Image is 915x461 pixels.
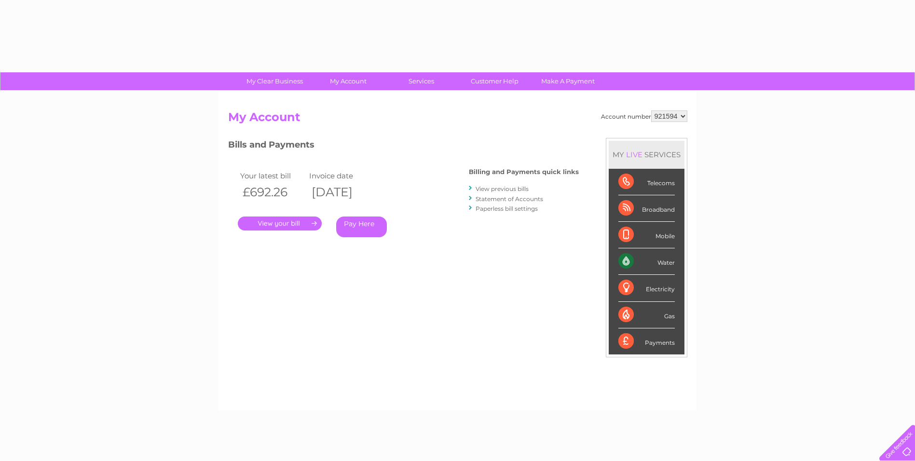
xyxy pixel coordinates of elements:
[469,168,579,176] h4: Billing and Payments quick links
[228,110,687,129] h2: My Account
[618,328,675,354] div: Payments
[235,72,314,90] a: My Clear Business
[618,275,675,301] div: Electricity
[618,195,675,222] div: Broadband
[238,217,322,230] a: .
[455,72,534,90] a: Customer Help
[228,138,579,155] h3: Bills and Payments
[308,72,388,90] a: My Account
[601,110,687,122] div: Account number
[476,205,538,212] a: Paperless bill settings
[528,72,608,90] a: Make A Payment
[307,169,376,182] td: Invoice date
[476,185,529,192] a: View previous bills
[624,150,644,159] div: LIVE
[609,141,684,168] div: MY SERVICES
[618,248,675,275] div: Water
[307,182,376,202] th: [DATE]
[476,195,543,203] a: Statement of Accounts
[238,169,307,182] td: Your latest bill
[382,72,461,90] a: Services
[336,217,387,237] a: Pay Here
[618,222,675,248] div: Mobile
[618,302,675,328] div: Gas
[618,169,675,195] div: Telecoms
[238,182,307,202] th: £692.26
